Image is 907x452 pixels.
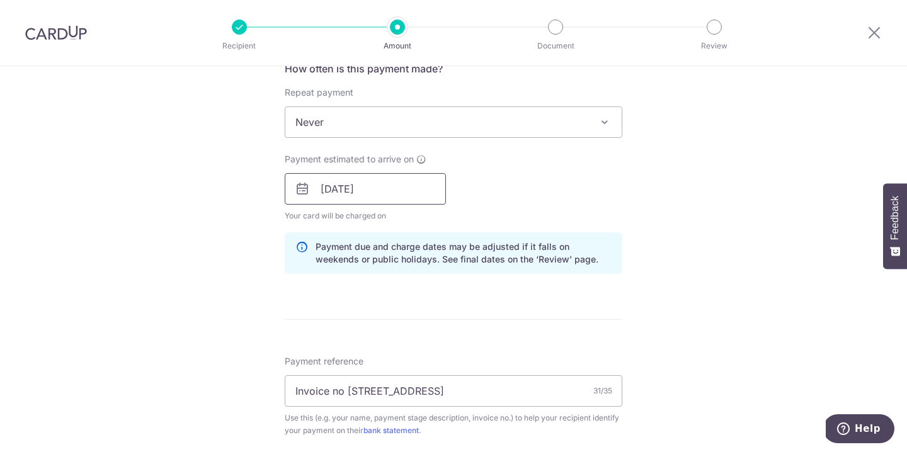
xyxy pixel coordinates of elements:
[25,25,87,40] img: CardUp
[351,40,444,52] p: Amount
[316,240,612,266] p: Payment due and charge dates may be adjusted if it falls on weekends or public holidays. See fina...
[883,183,907,269] button: Feedback - Show survey
[285,86,353,99] label: Repeat payment
[285,106,622,138] span: Never
[285,412,622,437] div: Use this (e.g. your name, payment stage description, invoice no.) to help your recipient identify...
[285,355,363,368] span: Payment reference
[826,414,894,446] iframe: Opens a widget where you can find more information
[509,40,602,52] p: Document
[285,107,622,137] span: Never
[285,61,622,76] h5: How often is this payment made?
[593,385,612,397] div: 31/35
[668,40,761,52] p: Review
[363,426,419,435] a: bank statement
[285,210,446,222] span: Your card will be charged on
[889,196,901,240] span: Feedback
[285,153,414,166] span: Payment estimated to arrive on
[193,40,286,52] p: Recipient
[285,173,446,205] input: DD / MM / YYYY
